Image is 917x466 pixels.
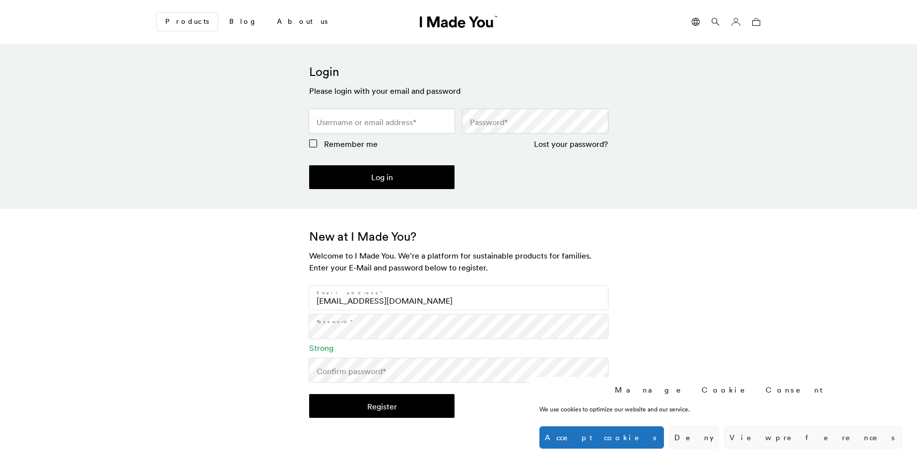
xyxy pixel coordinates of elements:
[324,139,378,149] span: Remember me
[157,13,217,31] a: Products
[470,116,508,128] label: Password
[309,85,608,97] h3: Please login with your email and password
[539,405,755,414] div: We use cookies to optimize our website and our service.
[309,165,455,189] button: Log in
[221,13,265,30] a: Blog
[539,426,664,449] button: Accept cookies
[669,426,719,449] button: Deny
[309,64,608,80] h2: Login
[724,426,902,449] button: View preferences
[309,139,317,147] input: Remember me
[309,229,608,245] h2: New at I Made You?
[317,365,386,377] label: Confirm password
[317,116,416,128] label: Username or email address
[317,319,353,325] label: Password
[317,290,383,296] label: Email address
[615,385,827,395] div: Manage Cookie Consent
[309,250,608,273] h3: Welcome to I Made You. We're a platform for sustainable products for families. Enter your E-Mail ...
[269,13,335,30] a: About us
[309,394,455,418] button: Register
[309,342,608,353] div: Strong
[534,139,608,149] a: Lost your password?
